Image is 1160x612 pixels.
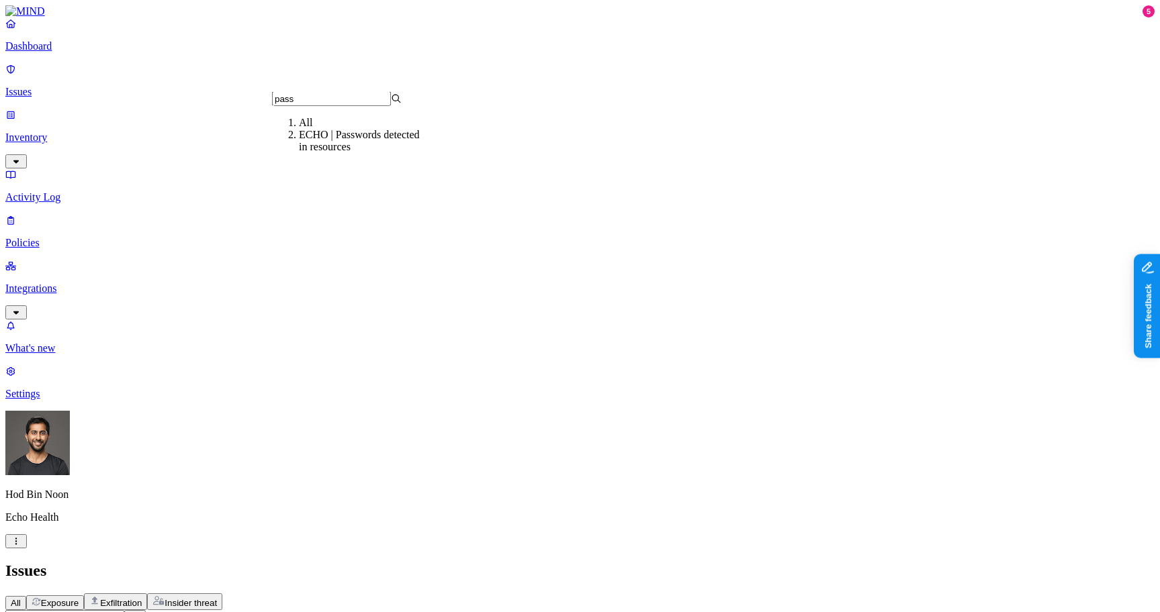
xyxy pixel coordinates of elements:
a: Integrations [5,260,1155,317]
h2: Issues [5,562,1155,580]
p: Inventory [5,132,1155,144]
span: Insider threat [165,598,217,608]
p: Echo Health [5,511,1155,523]
div: 5 [1143,5,1155,17]
p: Issues [5,86,1155,98]
a: Activity Log [5,168,1155,203]
span: Exposure [41,598,79,608]
a: Inventory [5,109,1155,166]
p: Integrations [5,283,1155,295]
span: All [11,598,21,608]
p: Policies [5,237,1155,249]
p: Hod Bin Noon [5,489,1155,501]
input: Search [272,92,391,106]
span: Exfiltration [100,598,142,608]
p: Settings [5,388,1155,400]
p: Dashboard [5,40,1155,52]
div: ECHO | Passwords detected in resources [299,129,429,153]
a: Dashboard [5,17,1155,52]
img: Hod Bin Noon [5,411,70,475]
p: What's new [5,342,1155,354]
p: Activity Log [5,191,1155,203]
a: Settings [5,365,1155,400]
div: All [299,117,429,129]
a: MIND [5,5,1155,17]
a: Policies [5,214,1155,249]
img: MIND [5,5,45,17]
a: Issues [5,63,1155,98]
a: What's new [5,319,1155,354]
